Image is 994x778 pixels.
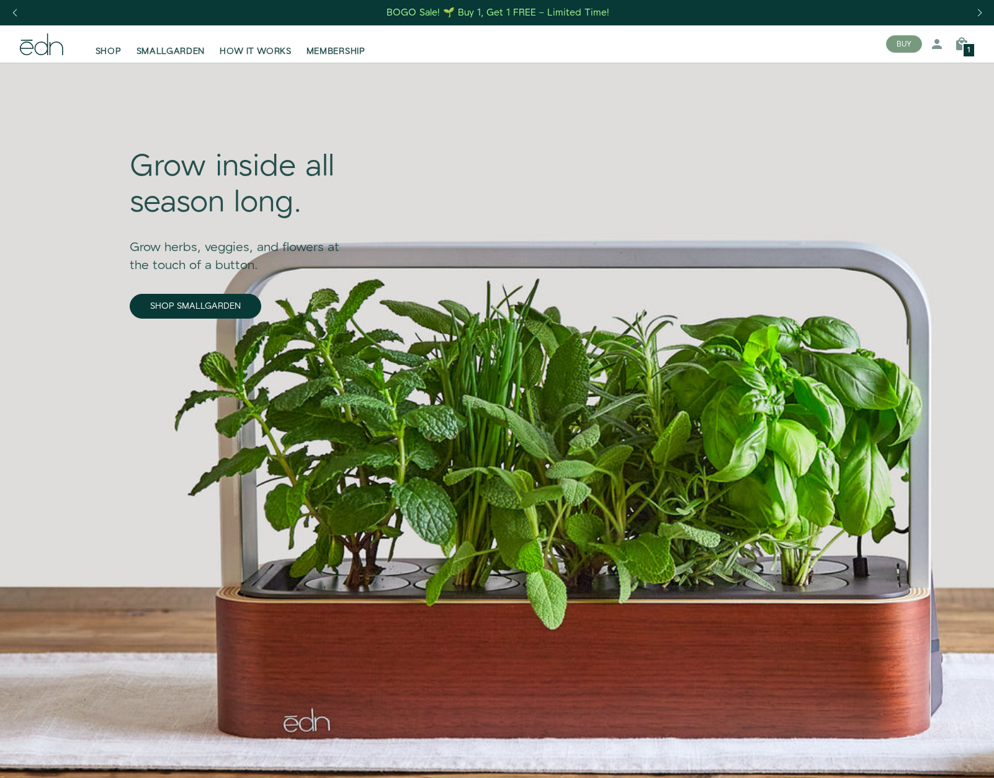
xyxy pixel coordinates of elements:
[833,741,982,772] iframe: Opens a widget where you can find more information
[130,294,261,319] a: SHOP SMALLGARDEN
[130,221,358,275] div: Grow herbs, veggies, and flowers at the touch of a button.
[220,45,291,58] span: HOW IT WORKS
[299,30,373,58] a: MEMBERSHIP
[88,30,129,58] a: SHOP
[96,45,122,58] span: SHOP
[387,6,609,19] div: BOGO Sale! 🌱 Buy 1, Get 1 FREE – Limited Time!
[307,45,365,58] span: MEMBERSHIP
[886,35,922,53] button: BUY
[967,47,970,54] span: 1
[130,149,358,221] div: Grow inside all season long.
[129,30,213,58] a: SMALLGARDEN
[386,3,611,22] a: BOGO Sale! 🌱 Buy 1, Get 1 FREE – Limited Time!
[212,30,298,58] a: HOW IT WORKS
[137,45,205,58] span: SMALLGARDEN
